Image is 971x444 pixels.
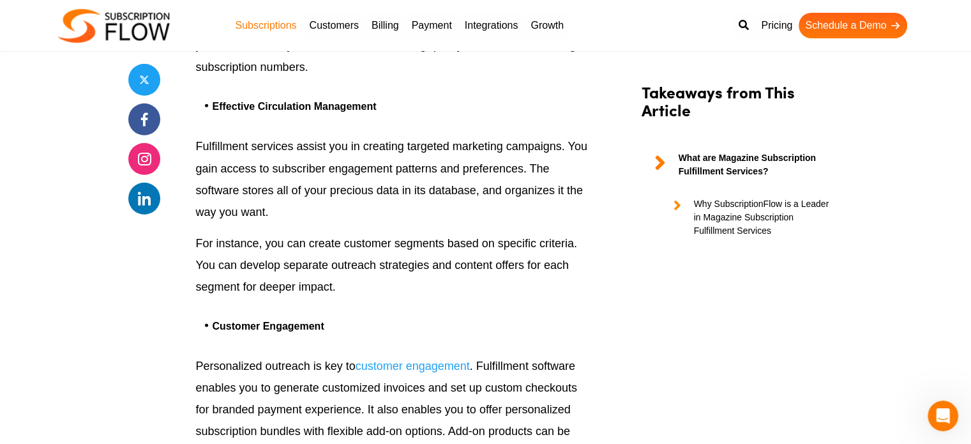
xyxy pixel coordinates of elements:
[356,360,470,372] a: customer engagement
[229,13,303,38] a: Subscriptions
[799,13,907,38] a: Schedule a Demo
[196,135,589,223] p: Fulfillment services assist you in creating targeted marketing campaigns. You gain access to subs...
[642,151,831,178] a: What are Magazine Subscription Fulfillment Services?
[642,82,831,132] h2: Takeaways from This Article
[458,13,525,38] a: Integrations
[213,101,377,112] strong: Effective Circulation Management
[928,401,958,431] iframe: Intercom live chat
[524,13,570,38] a: Growth
[365,13,405,38] a: Billing
[58,9,170,43] img: Subscriptionflow
[661,197,831,238] a: Why SubscriptionFlow is a Leader in Magazine Subscription Fulfillment Services
[213,321,324,332] strong: Customer Engagement
[679,151,831,178] strong: What are Magazine Subscription Fulfillment Services?
[303,13,365,38] a: Customers
[196,233,589,298] p: For instance, you can create customer segments based on specific criteria. You can develop separa...
[755,13,799,38] a: Pricing
[405,13,458,38] a: Payment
